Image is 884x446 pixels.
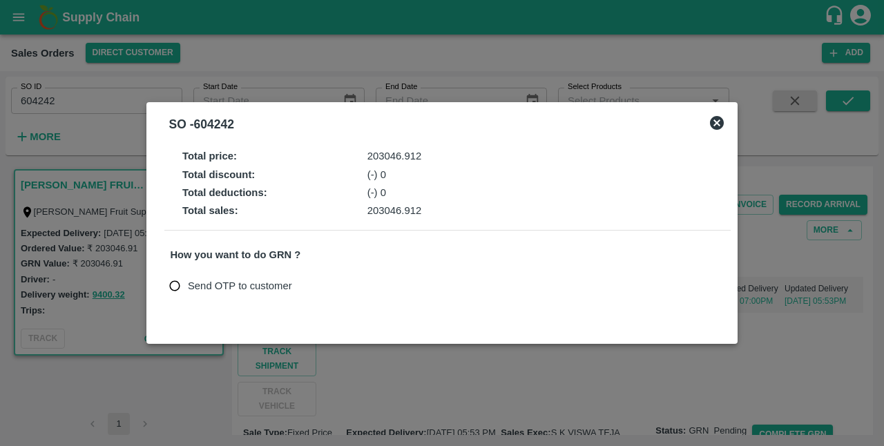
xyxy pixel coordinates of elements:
[182,205,238,216] strong: Total sales :
[182,151,237,162] strong: Total price :
[170,249,300,260] strong: How you want to do GRN ?
[367,151,421,162] span: 203046.912
[367,205,421,216] span: 203046.912
[367,169,386,180] span: (-) 0
[182,187,267,198] strong: Total deductions :
[182,169,255,180] strong: Total discount :
[188,278,292,293] span: Send OTP to customer
[367,187,386,198] span: (-) 0
[169,115,233,134] div: SO - 604242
